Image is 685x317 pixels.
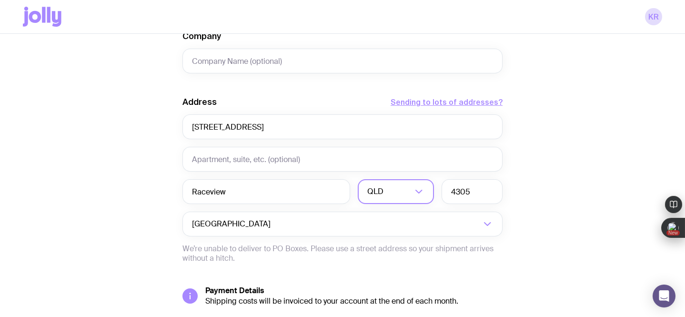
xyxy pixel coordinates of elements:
[653,285,675,307] div: Open Intercom Messenger
[645,8,662,25] a: KR
[182,96,217,108] label: Address
[182,49,503,73] input: Company Name (optional)
[385,179,412,204] input: Search for option
[205,286,503,296] h5: Payment Details
[182,212,503,236] div: Search for option
[182,147,503,172] input: Apartment, suite, etc. (optional)
[205,297,503,306] div: Shipping costs will be invoiced to your account at the end of each month.
[182,179,350,204] input: Suburb
[358,179,434,204] div: Search for option
[272,212,481,236] input: Search for option
[182,114,503,139] input: Street Address
[192,212,272,236] span: [GEOGRAPHIC_DATA]
[182,31,221,42] label: Company
[182,244,503,263] p: We’re unable to deliver to PO Boxes. Please use a street address so your shipment arrives without...
[391,96,503,108] button: Sending to lots of addresses?
[442,179,503,204] input: Postcode
[367,179,385,204] span: QLD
